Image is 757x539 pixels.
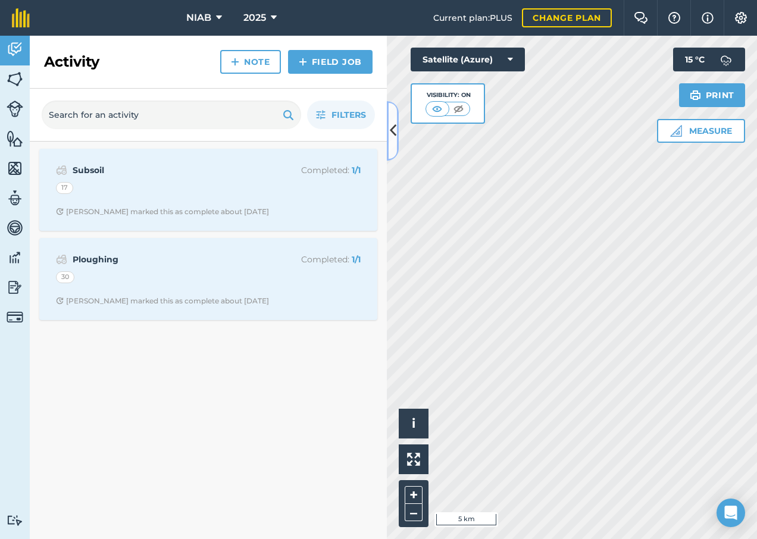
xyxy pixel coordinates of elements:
[283,108,294,122] img: svg+xml;base64,PHN2ZyB4bWxucz0iaHR0cDovL3d3dy53My5vcmcvMjAwMC9zdmciIHdpZHRoPSIxOSIgaGVpZ2h0PSIyNC...
[299,55,307,69] img: svg+xml;base64,PHN2ZyB4bWxucz0iaHR0cDovL3d3dy53My5vcmcvMjAwMC9zdmciIHdpZHRoPSIxNCIgaGVpZ2h0PSIyNC...
[7,515,23,526] img: svg+xml;base64,PD94bWwgdmVyc2lvbj0iMS4wIiBlbmNvZGluZz0idXRmLTgiPz4KPCEtLSBHZW5lcmF0b3I6IEFkb2JlIE...
[56,163,67,177] img: svg+xml;base64,PD94bWwgdmVyc2lvbj0iMS4wIiBlbmNvZGluZz0idXRmLTgiPz4KPCEtLSBHZW5lcmF0b3I6IEFkb2JlIE...
[734,12,748,24] img: A cog icon
[679,83,746,107] button: Print
[7,189,23,207] img: svg+xml;base64,PD94bWwgdmVyc2lvbj0iMS4wIiBlbmNvZGluZz0idXRmLTgiPz4KPCEtLSBHZW5lcmF0b3I6IEFkb2JlIE...
[405,486,423,504] button: +
[7,249,23,267] img: svg+xml;base64,PD94bWwgdmVyc2lvbj0iMS4wIiBlbmNvZGluZz0idXRmLTgiPz4KPCEtLSBHZW5lcmF0b3I6IEFkb2JlIE...
[56,271,74,283] div: 30
[702,11,714,25] img: svg+xml;base64,PHN2ZyB4bWxucz0iaHR0cDovL3d3dy53My5vcmcvMjAwMC9zdmciIHdpZHRoPSIxNyIgaGVpZ2h0PSIxNy...
[7,70,23,88] img: svg+xml;base64,PHN2ZyB4bWxucz0iaHR0cDovL3d3dy53My5vcmcvMjAwMC9zdmciIHdpZHRoPSI1NiIgaGVpZ2h0PSI2MC...
[46,245,370,313] a: PloughingCompleted: 1/130Clock with arrow pointing clockwise[PERSON_NAME] marked this as complete...
[412,416,415,431] span: i
[522,8,612,27] a: Change plan
[714,48,738,71] img: svg+xml;base64,PD94bWwgdmVyc2lvbj0iMS4wIiBlbmNvZGluZz0idXRmLTgiPz4KPCEtLSBHZW5lcmF0b3I6IEFkb2JlIE...
[266,253,361,266] p: Completed :
[7,101,23,117] img: svg+xml;base64,PD94bWwgdmVyc2lvbj0iMS4wIiBlbmNvZGluZz0idXRmLTgiPz4KPCEtLSBHZW5lcmF0b3I6IEFkb2JlIE...
[717,499,745,527] div: Open Intercom Messenger
[186,11,211,25] span: NIAB
[634,12,648,24] img: Two speech bubbles overlapping with the left bubble in the forefront
[56,207,269,217] div: [PERSON_NAME] marked this as complete about [DATE]
[399,409,428,438] button: i
[266,164,361,177] p: Completed :
[670,125,682,137] img: Ruler icon
[407,453,420,466] img: Four arrows, one pointing top left, one top right, one bottom right and the last bottom left
[307,101,375,129] button: Filters
[12,8,30,27] img: fieldmargin Logo
[451,103,466,115] img: svg+xml;base64,PHN2ZyB4bWxucz0iaHR0cDovL3d3dy53My5vcmcvMjAwMC9zdmciIHdpZHRoPSI1MCIgaGVpZ2h0PSI0MC...
[73,164,261,177] strong: Subsoil
[243,11,266,25] span: 2025
[673,48,745,71] button: 15 °C
[426,90,471,100] div: Visibility: On
[331,108,366,121] span: Filters
[56,208,64,215] img: Clock with arrow pointing clockwise
[430,103,445,115] img: svg+xml;base64,PHN2ZyB4bWxucz0iaHR0cDovL3d3dy53My5vcmcvMjAwMC9zdmciIHdpZHRoPSI1MCIgaGVpZ2h0PSI0MC...
[46,156,370,224] a: SubsoilCompleted: 1/117Clock with arrow pointing clockwise[PERSON_NAME] marked this as complete a...
[288,50,373,74] a: Field Job
[352,254,361,265] strong: 1 / 1
[433,11,512,24] span: Current plan : PLUS
[56,252,67,267] img: svg+xml;base64,PD94bWwgdmVyc2lvbj0iMS4wIiBlbmNvZGluZz0idXRmLTgiPz4KPCEtLSBHZW5lcmF0b3I6IEFkb2JlIE...
[411,48,525,71] button: Satellite (Azure)
[56,296,269,306] div: [PERSON_NAME] marked this as complete about [DATE]
[352,165,361,176] strong: 1 / 1
[690,88,701,102] img: svg+xml;base64,PHN2ZyB4bWxucz0iaHR0cDovL3d3dy53My5vcmcvMjAwMC9zdmciIHdpZHRoPSIxOSIgaGVpZ2h0PSIyNC...
[7,278,23,296] img: svg+xml;base64,PD94bWwgdmVyc2lvbj0iMS4wIiBlbmNvZGluZz0idXRmLTgiPz4KPCEtLSBHZW5lcmF0b3I6IEFkb2JlIE...
[7,40,23,58] img: svg+xml;base64,PD94bWwgdmVyc2lvbj0iMS4wIiBlbmNvZGluZz0idXRmLTgiPz4KPCEtLSBHZW5lcmF0b3I6IEFkb2JlIE...
[685,48,705,71] span: 15 ° C
[405,504,423,521] button: –
[42,101,301,129] input: Search for an activity
[220,50,281,74] a: Note
[7,159,23,177] img: svg+xml;base64,PHN2ZyB4bWxucz0iaHR0cDovL3d3dy53My5vcmcvMjAwMC9zdmciIHdpZHRoPSI1NiIgaGVpZ2h0PSI2MC...
[667,12,681,24] img: A question mark icon
[7,130,23,148] img: svg+xml;base64,PHN2ZyB4bWxucz0iaHR0cDovL3d3dy53My5vcmcvMjAwMC9zdmciIHdpZHRoPSI1NiIgaGVpZ2h0PSI2MC...
[44,52,99,71] h2: Activity
[657,119,745,143] button: Measure
[7,309,23,325] img: svg+xml;base64,PD94bWwgdmVyc2lvbj0iMS4wIiBlbmNvZGluZz0idXRmLTgiPz4KPCEtLSBHZW5lcmF0b3I6IEFkb2JlIE...
[56,297,64,305] img: Clock with arrow pointing clockwise
[73,253,261,266] strong: Ploughing
[56,182,73,194] div: 17
[7,219,23,237] img: svg+xml;base64,PD94bWwgdmVyc2lvbj0iMS4wIiBlbmNvZGluZz0idXRmLTgiPz4KPCEtLSBHZW5lcmF0b3I6IEFkb2JlIE...
[231,55,239,69] img: svg+xml;base64,PHN2ZyB4bWxucz0iaHR0cDovL3d3dy53My5vcmcvMjAwMC9zdmciIHdpZHRoPSIxNCIgaGVpZ2h0PSIyNC...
